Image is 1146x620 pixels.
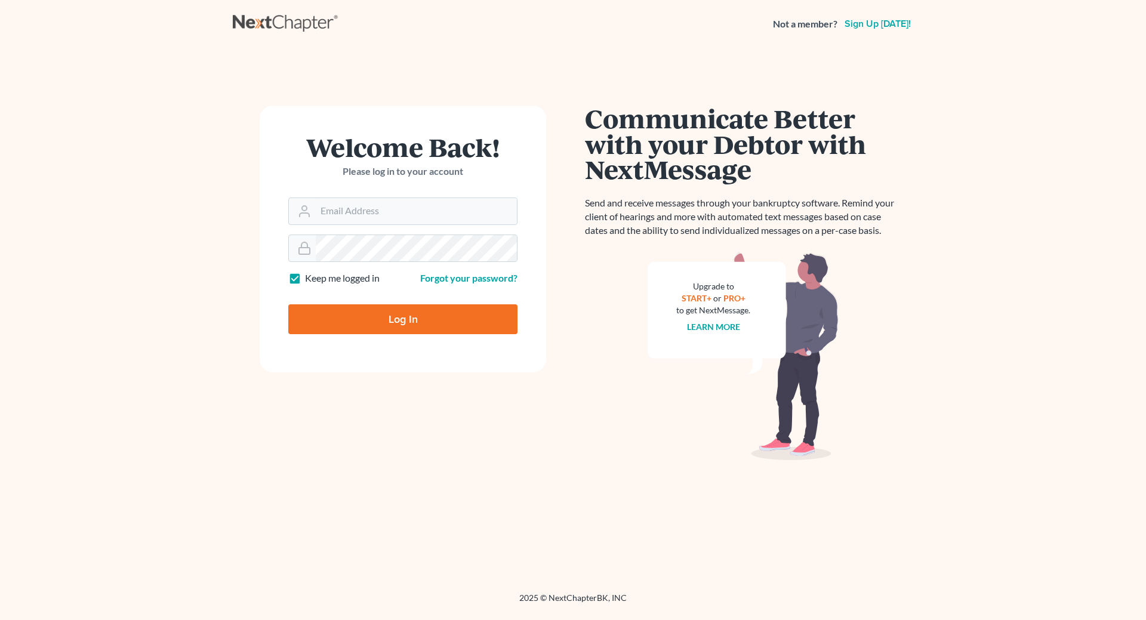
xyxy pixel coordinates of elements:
span: or [713,293,722,303]
a: START+ [682,293,711,303]
h1: Communicate Better with your Debtor with NextMessage [585,106,901,182]
div: 2025 © NextChapterBK, INC [233,592,913,613]
input: Log In [288,304,517,334]
a: Learn more [687,322,740,332]
p: Please log in to your account [288,165,517,178]
label: Keep me logged in [305,272,380,285]
div: Upgrade to [676,280,750,292]
input: Email Address [316,198,517,224]
strong: Not a member? [773,17,837,31]
a: Forgot your password? [420,272,517,283]
div: to get NextMessage. [676,304,750,316]
img: nextmessage_bg-59042aed3d76b12b5cd301f8e5b87938c9018125f34e5fa2b7a6b67550977c72.svg [648,252,839,461]
a: Sign up [DATE]! [842,19,913,29]
a: PRO+ [723,293,745,303]
p: Send and receive messages through your bankruptcy software. Remind your client of hearings and mo... [585,196,901,237]
h1: Welcome Back! [288,134,517,160]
